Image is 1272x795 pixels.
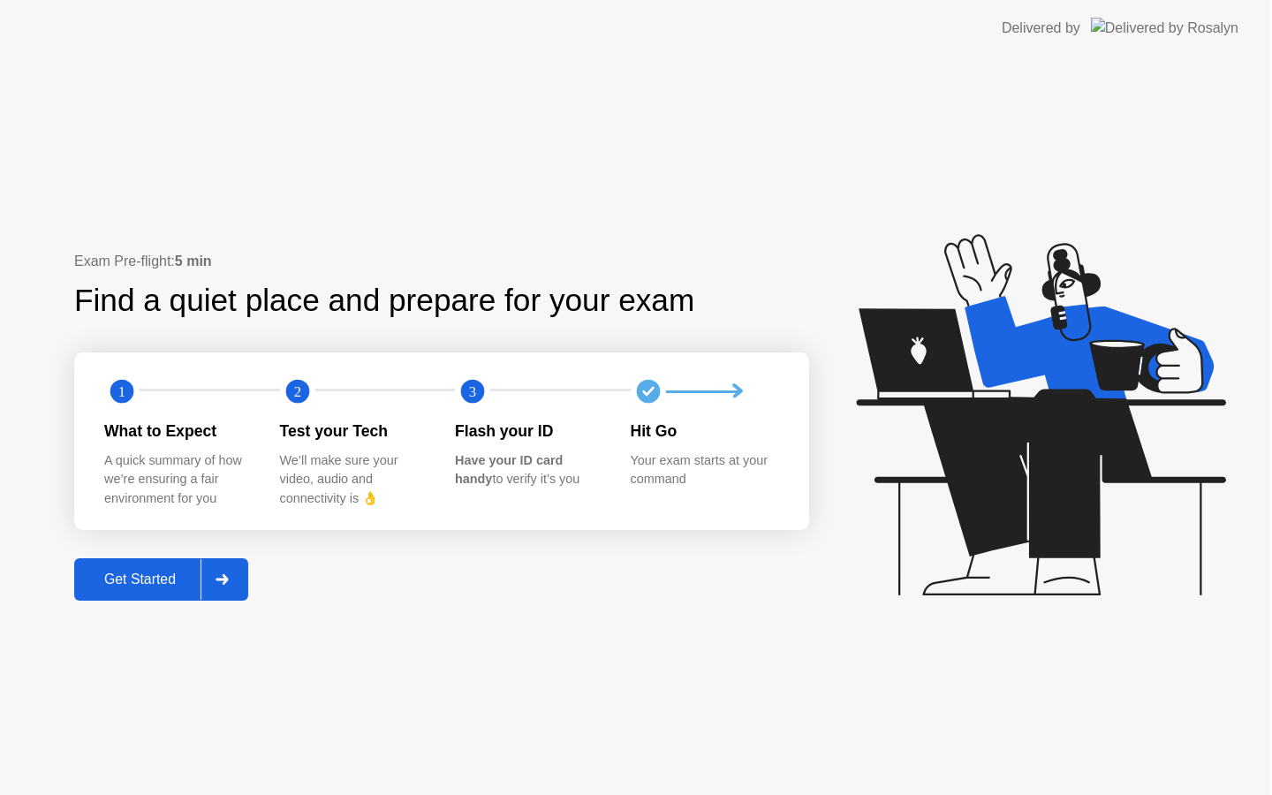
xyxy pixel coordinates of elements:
[455,451,602,489] div: to verify it’s you
[74,558,248,601] button: Get Started
[118,383,125,400] text: 1
[1091,18,1238,38] img: Delivered by Rosalyn
[455,453,563,487] b: Have your ID card handy
[79,572,201,587] div: Get Started
[631,451,778,489] div: Your exam starts at your command
[104,451,252,509] div: A quick summary of how we’re ensuring a fair environment for you
[1002,18,1080,39] div: Delivered by
[104,420,252,443] div: What to Expect
[74,277,697,324] div: Find a quiet place and prepare for your exam
[280,451,428,509] div: We’ll make sure your video, audio and connectivity is 👌
[74,251,809,272] div: Exam Pre-flight:
[293,383,300,400] text: 2
[631,420,778,443] div: Hit Go
[280,420,428,443] div: Test your Tech
[175,254,212,269] b: 5 min
[455,420,602,443] div: Flash your ID
[469,383,476,400] text: 3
